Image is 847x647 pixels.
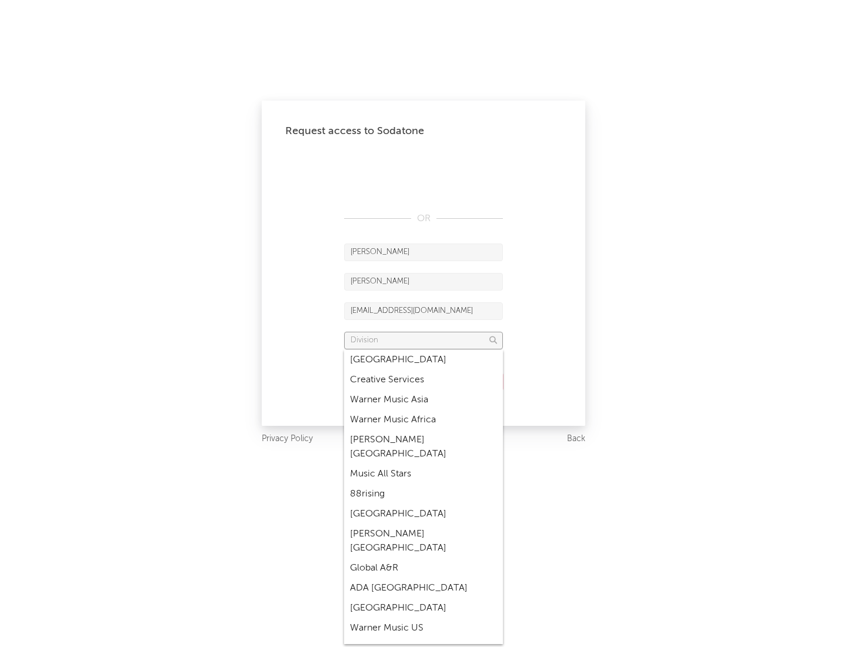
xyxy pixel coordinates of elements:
[344,430,503,464] div: [PERSON_NAME] [GEOGRAPHIC_DATA]
[344,212,503,226] div: OR
[344,332,503,349] input: Division
[344,524,503,558] div: [PERSON_NAME] [GEOGRAPHIC_DATA]
[344,464,503,484] div: Music All Stars
[344,618,503,638] div: Warner Music US
[344,578,503,598] div: ADA [GEOGRAPHIC_DATA]
[344,504,503,524] div: [GEOGRAPHIC_DATA]
[344,302,503,320] input: Email
[344,598,503,618] div: [GEOGRAPHIC_DATA]
[285,124,562,138] div: Request access to Sodatone
[344,350,503,370] div: [GEOGRAPHIC_DATA]
[344,273,503,291] input: Last Name
[567,432,585,446] a: Back
[262,432,313,446] a: Privacy Policy
[344,370,503,390] div: Creative Services
[344,558,503,578] div: Global A&R
[344,410,503,430] div: Warner Music Africa
[344,484,503,504] div: 88rising
[344,390,503,410] div: Warner Music Asia
[344,244,503,261] input: First Name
